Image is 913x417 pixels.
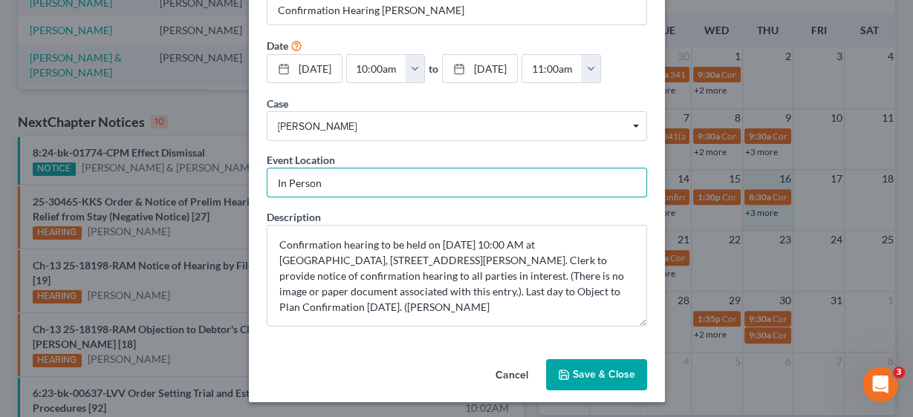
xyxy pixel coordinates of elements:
[893,367,905,378] span: 3
[862,367,898,402] iframe: Intercom live chat
[347,55,406,83] input: -- : --
[267,111,647,141] span: Select box activate
[484,361,540,390] button: Cancel
[267,55,342,83] a: [DATE]
[546,359,647,390] button: Save & Close
[443,55,517,83] a: [DATE]
[267,96,288,111] label: Case
[267,168,646,197] input: Enter location...
[267,152,335,168] label: Event Location
[278,119,636,134] span: [PERSON_NAME]
[522,55,582,83] input: -- : --
[429,61,438,76] label: to
[267,209,321,225] label: Description
[267,38,288,53] label: Date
